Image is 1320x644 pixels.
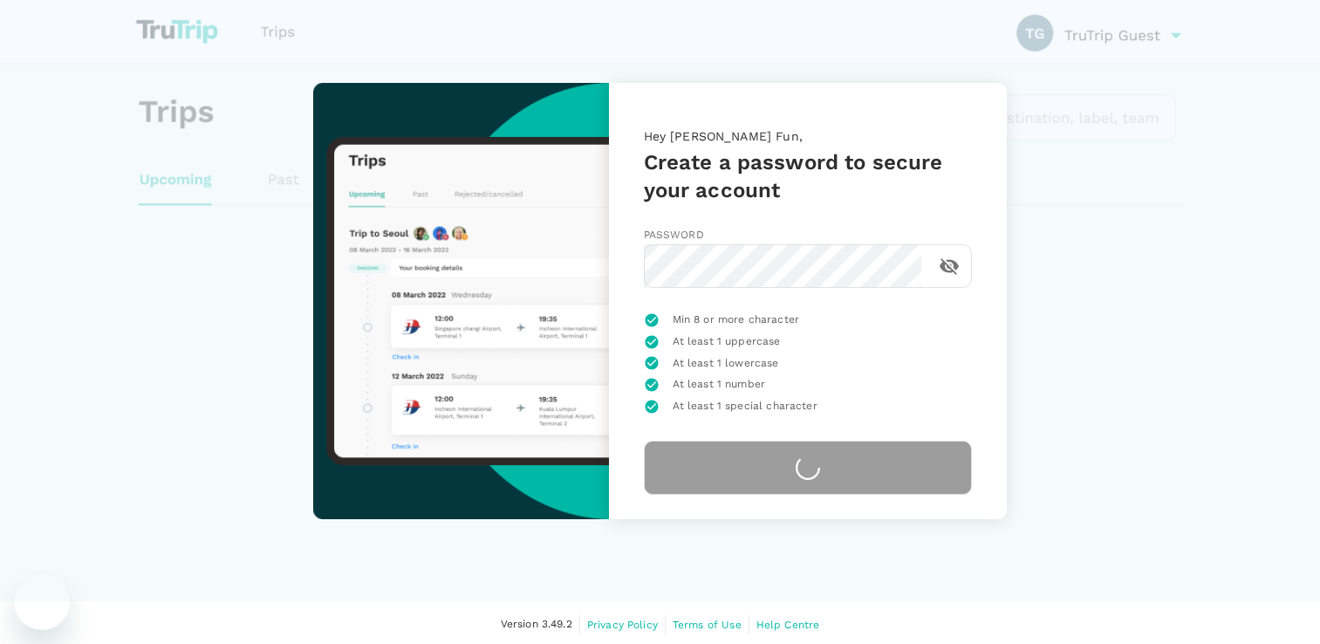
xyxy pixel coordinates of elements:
span: Help Centre [756,619,820,631]
span: Password [644,229,704,241]
iframe: Button to launch messaging window [14,574,70,630]
span: Min 8 or more character [673,312,799,329]
span: At least 1 special character [673,398,817,415]
span: Terms of Use [673,619,742,631]
img: trutrip-set-password [313,83,608,519]
a: Terms of Use [673,615,742,634]
a: Help Centre [756,615,820,634]
span: Privacy Policy [587,619,658,631]
a: Privacy Policy [587,615,658,634]
span: At least 1 number [673,376,766,394]
button: toggle password visibility [928,245,970,287]
span: Version 3.49.2 [501,616,572,634]
span: At least 1 lowercase [673,355,779,373]
span: At least 1 uppercase [673,333,781,351]
h5: Create a password to secure your account [644,148,972,204]
p: Hey [PERSON_NAME] Fun, [644,127,972,148]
